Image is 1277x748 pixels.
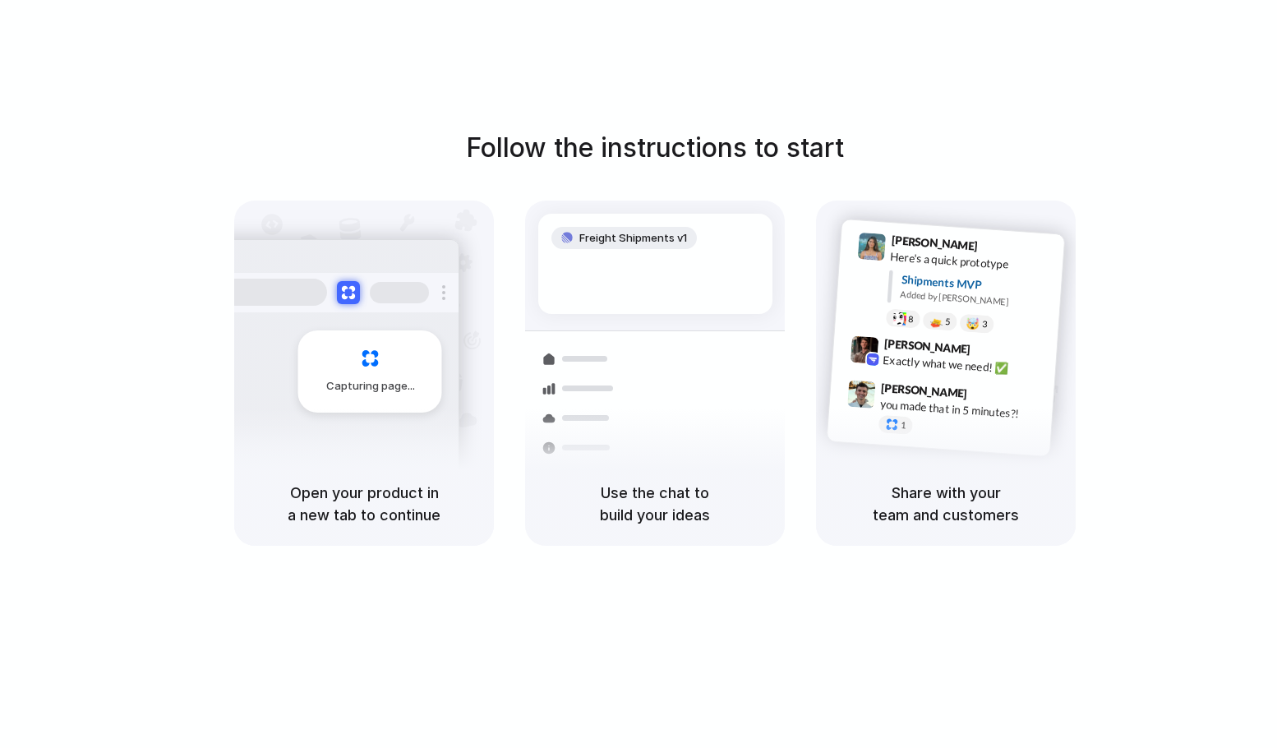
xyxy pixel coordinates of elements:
span: 9:47 AM [972,386,1006,406]
div: Exactly what we need! ✅ [883,351,1047,379]
h1: Follow the instructions to start [466,128,844,168]
span: Freight Shipments v1 [579,230,687,247]
span: 9:41 AM [983,238,1017,258]
span: 3 [982,319,988,328]
h5: Open your product in a new tab to continue [254,482,474,526]
span: 9:42 AM [975,342,1009,362]
div: Here's a quick prototype [890,247,1054,275]
span: [PERSON_NAME] [883,334,970,358]
span: [PERSON_NAME] [881,378,968,402]
span: 5 [945,316,951,326]
span: 8 [908,314,914,323]
span: [PERSON_NAME] [891,231,978,255]
span: Capturing page [326,378,417,395]
h5: Use the chat to build your ideas [545,482,765,526]
div: 🤯 [966,317,980,330]
div: Shipments MVP [901,270,1053,298]
h5: Share with your team and customers [836,482,1056,526]
div: you made that in 5 minutes?! [879,395,1044,423]
span: 1 [901,420,906,429]
div: Added by [PERSON_NAME] [900,287,1051,311]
